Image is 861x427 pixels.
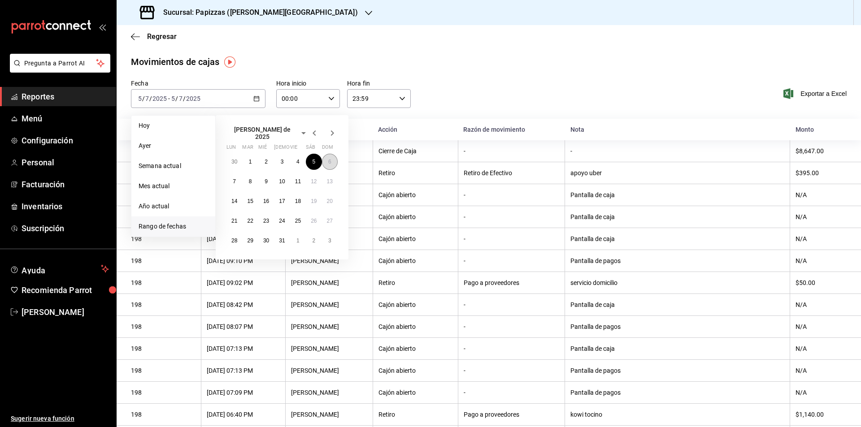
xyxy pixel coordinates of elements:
div: - [464,389,560,396]
div: [PERSON_NAME] [291,345,367,352]
abbr: 4 de julio de 2025 [296,159,300,165]
span: Rango de fechas [139,222,208,231]
abbr: 23 de julio de 2025 [263,218,269,224]
abbr: 30 de julio de 2025 [263,237,269,244]
span: - [168,95,170,102]
button: 15 de julio de 2025 [242,193,258,209]
div: Cajón abierto [378,213,452,220]
div: Pantalla de pagos [570,389,784,396]
span: / [183,95,186,102]
div: Pantalla de caja [570,213,784,220]
button: 6 de julio de 2025 [322,154,338,170]
img: Tooltip marker [224,56,235,68]
button: 1 de julio de 2025 [242,154,258,170]
div: 198 [131,367,196,374]
div: [DATE] 06:40 PM [207,411,280,418]
div: - [464,367,560,374]
div: - [464,235,560,242]
div: Cajón abierto [378,191,452,198]
div: [DATE] 07:13 PM [207,367,280,374]
div: [PERSON_NAME] [291,301,367,308]
div: Pantalla de caja [570,191,784,198]
div: [PERSON_NAME] [291,389,367,396]
div: 198 [131,411,196,418]
span: Mes actual [139,181,208,191]
th: Nota [565,119,790,140]
div: [DATE] 07:09 PM [207,389,280,396]
span: Configuración [22,134,109,147]
abbr: 2 de julio de 2025 [265,159,268,165]
div: Pantalla de pagos [570,367,784,374]
abbr: 20 de julio de 2025 [327,198,333,204]
div: Pantalla de pagos [570,323,784,330]
button: Pregunta a Parrot AI [10,54,110,73]
abbr: 3 de agosto de 2025 [328,237,331,244]
div: Retiro [378,411,452,418]
span: Hoy [139,121,208,130]
a: Pregunta a Parrot AI [6,65,110,74]
div: Cajón abierto [378,323,452,330]
div: N/A [796,235,847,242]
button: Exportar a Excel [785,88,847,99]
abbr: 26 de julio de 2025 [311,218,317,224]
div: Cajón abierto [378,235,452,242]
div: - [464,323,560,330]
button: 22 de julio de 2025 [242,213,258,229]
abbr: 11 de julio de 2025 [295,178,301,185]
div: 198 [131,235,196,242]
button: 16 de julio de 2025 [258,193,274,209]
div: N/A [796,345,847,352]
div: Retiro [378,169,452,177]
div: - [464,191,560,198]
abbr: 30 de junio de 2025 [231,159,237,165]
button: 30 de junio de 2025 [226,154,242,170]
input: ---- [186,95,201,102]
th: Corte de caja [117,119,201,140]
div: kowi tocino [570,411,784,418]
span: / [175,95,178,102]
label: Hora inicio [276,80,340,86]
abbr: 24 de julio de 2025 [279,218,285,224]
div: $395.00 [796,169,847,177]
abbr: 19 de julio de 2025 [311,198,317,204]
div: 198 [131,323,196,330]
abbr: martes [242,144,253,154]
button: 19 de julio de 2025 [306,193,322,209]
abbr: 1 de julio de 2025 [249,159,252,165]
span: [PERSON_NAME] de 2025 [226,126,298,140]
div: 198 [131,301,196,308]
div: - [570,147,784,155]
button: 1 de agosto de 2025 [290,233,306,249]
div: - [464,257,560,264]
div: $50.00 [796,279,847,286]
span: Recomienda Parrot [22,284,109,296]
button: 2 de agosto de 2025 [306,233,322,249]
span: Año actual [139,202,208,211]
button: Regresar [131,32,177,41]
th: Acción [373,119,458,140]
span: Ayer [139,141,208,151]
abbr: miércoles [258,144,267,154]
button: 8 de julio de 2025 [242,173,258,190]
div: Pantalla de caja [570,301,784,308]
label: Fecha [131,80,265,86]
button: 3 de julio de 2025 [274,154,290,170]
abbr: 21 de julio de 2025 [231,218,237,224]
div: N/A [796,191,847,198]
span: Sugerir nueva función [11,414,109,423]
button: 7 de julio de 2025 [226,173,242,190]
input: -- [178,95,183,102]
div: 198 [131,389,196,396]
div: 198 [131,257,196,264]
button: 24 de julio de 2025 [274,213,290,229]
div: Cierre de Caja [378,147,452,155]
abbr: 14 de julio de 2025 [231,198,237,204]
abbr: 10 de julio de 2025 [279,178,285,185]
abbr: 15 de julio de 2025 [247,198,253,204]
button: 4 de julio de 2025 [290,154,306,170]
div: [DATE] 08:42 PM [207,301,280,308]
div: [DATE] 09:10 PM [207,257,280,264]
span: Menú [22,112,109,125]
